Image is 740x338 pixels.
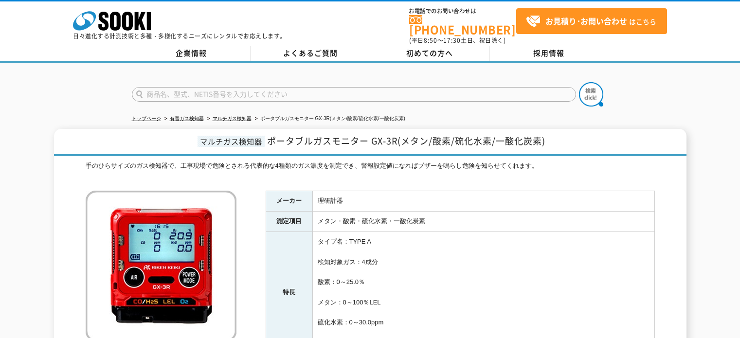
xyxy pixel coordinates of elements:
div: 手のひらサイズのガス検知器で、工事現場で危険とされる代表的な4種類のガス濃度を測定でき、警報設定値になればブザーを鳴らし危険を知らせてくれます。 [86,161,655,181]
strong: お見積り･お問い合わせ [545,15,627,27]
p: 日々進化する計測技術と多種・多様化するニーズにレンタルでお応えします。 [73,33,286,39]
th: メーカー [266,191,312,212]
a: お見積り･お問い合わせはこちら [516,8,667,34]
a: 初めての方へ [370,46,489,61]
a: 企業情報 [132,46,251,61]
input: 商品名、型式、NETIS番号を入力してください [132,87,576,102]
a: [PHONE_NUMBER] [409,15,516,35]
span: ポータブルガスモニター GX-3R(メタン/酸素/硫化水素/一酸化炭素) [267,134,545,147]
span: はこちら [526,14,656,29]
span: マルチガス検知器 [198,136,265,147]
span: お電話でのお問い合わせは [409,8,516,14]
td: 理研計器 [312,191,654,212]
a: よくあるご質問 [251,46,370,61]
img: btn_search.png [579,82,603,107]
a: 採用情報 [489,46,609,61]
a: トップページ [132,116,161,121]
a: 有害ガス検知器 [170,116,204,121]
span: 17:30 [443,36,461,45]
td: メタン・酸素・硫化水素・一酸化炭素 [312,212,654,232]
li: ポータブルガスモニター GX-3R(メタン/酸素/硫化水素/一酸化炭素) [253,114,405,124]
span: 8:50 [424,36,437,45]
a: マルチガス検知器 [213,116,252,121]
th: 測定項目 [266,212,312,232]
span: (平日 ～ 土日、祝日除く) [409,36,505,45]
span: 初めての方へ [406,48,453,58]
